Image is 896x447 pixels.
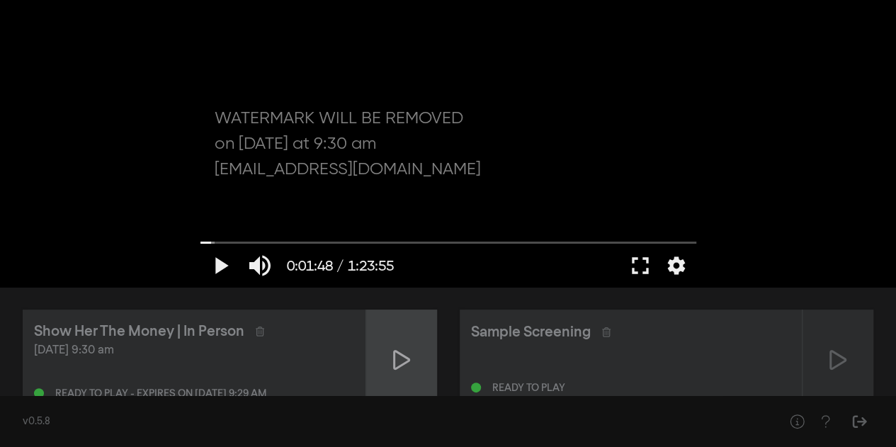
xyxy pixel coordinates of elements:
[200,244,240,287] button: Play
[620,244,660,287] button: Full screen
[492,383,565,393] div: Ready to play
[783,407,811,436] button: Help
[34,342,354,359] div: [DATE] 9:30 am
[845,407,873,436] button: Sign Out
[811,407,839,436] button: Help
[34,321,244,342] div: Show Her The Money | In Person
[23,414,754,429] div: v0.5.8
[660,244,693,287] button: More settings
[280,244,401,287] button: 0:01:48 / 1:23:55
[55,389,266,399] div: Ready to play - expires on [DATE] 9:29 am
[240,244,280,287] button: Mute
[471,322,591,343] div: Sample Screening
